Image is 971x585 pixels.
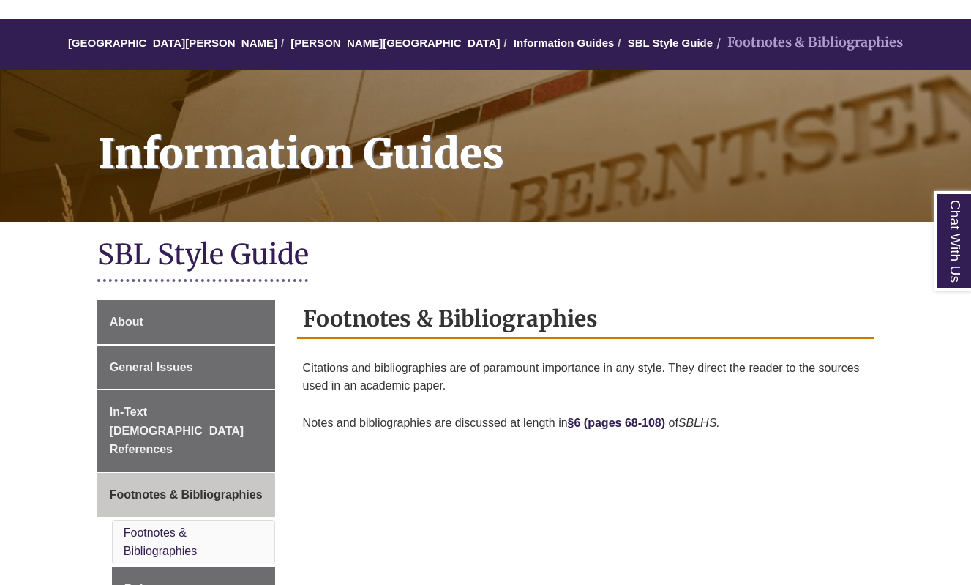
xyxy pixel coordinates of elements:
span: About [110,316,143,328]
em: SBLHS. [678,417,720,429]
a: About [97,300,275,344]
a: [GEOGRAPHIC_DATA][PERSON_NAME] [68,37,277,49]
span: Footnotes & Bibliographies [110,488,263,501]
a: pages 68-108) [588,417,665,429]
a: §6 [568,417,584,429]
span: In-Text [DEMOGRAPHIC_DATA] References [110,406,244,455]
a: SBL Style Guide [628,37,713,49]
a: ( [584,417,588,429]
p: Citations and bibliographies are of paramount importance in any style. They direct the reader to ... [303,354,869,400]
a: In-Text [DEMOGRAPHIC_DATA] References [97,390,275,472]
h1: Information Guides [82,70,971,203]
strong: §6 [568,417,581,429]
span: Notes and bibliographies are discussed at length in [303,417,584,429]
li: Footnotes & Bibliographies [713,32,903,53]
a: Footnotes & Bibliographies [124,526,198,558]
span: of [668,417,678,429]
a: General Issues [97,346,275,390]
span: General Issues [110,361,193,373]
h1: SBL Style Guide [97,236,874,275]
a: Information Guides [514,37,615,49]
a: [PERSON_NAME][GEOGRAPHIC_DATA] [290,37,500,49]
a: Footnotes & Bibliographies [97,473,275,517]
h2: Footnotes & Bibliographies [297,300,874,339]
